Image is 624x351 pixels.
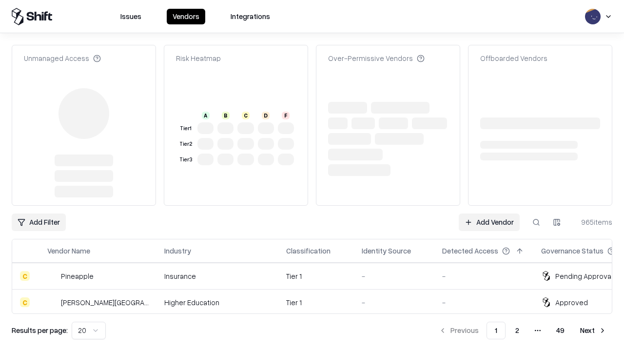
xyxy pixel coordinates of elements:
[222,112,230,119] div: B
[61,297,149,308] div: [PERSON_NAME][GEOGRAPHIC_DATA]
[20,297,30,307] div: C
[164,271,271,281] div: Insurance
[362,246,411,256] div: Identity Source
[178,124,194,133] div: Tier 1
[442,271,526,281] div: -
[176,53,221,63] div: Risk Heatmap
[115,9,147,24] button: Issues
[328,53,425,63] div: Over-Permissive Vendors
[167,9,205,24] button: Vendors
[286,271,346,281] div: Tier 1
[507,322,527,339] button: 2
[61,271,94,281] div: Pineapple
[24,53,101,63] div: Unmanaged Access
[202,112,210,119] div: A
[262,112,270,119] div: D
[12,325,68,335] p: Results per page:
[574,322,612,339] button: Next
[286,297,346,308] div: Tier 1
[555,271,613,281] div: Pending Approval
[282,112,290,119] div: F
[442,297,526,308] div: -
[225,9,276,24] button: Integrations
[541,246,604,256] div: Governance Status
[459,214,520,231] a: Add Vendor
[12,214,66,231] button: Add Filter
[47,271,57,281] img: Pineapple
[480,53,547,63] div: Offboarded Vendors
[164,246,191,256] div: Industry
[178,156,194,164] div: Tier 3
[362,297,427,308] div: -
[47,246,90,256] div: Vendor Name
[433,322,612,339] nav: pagination
[362,271,427,281] div: -
[573,217,612,227] div: 965 items
[548,322,572,339] button: 49
[286,246,331,256] div: Classification
[164,297,271,308] div: Higher Education
[178,140,194,148] div: Tier 2
[47,297,57,307] img: Reichman University
[242,112,250,119] div: C
[442,246,498,256] div: Detected Access
[20,271,30,281] div: C
[555,297,588,308] div: Approved
[487,322,506,339] button: 1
